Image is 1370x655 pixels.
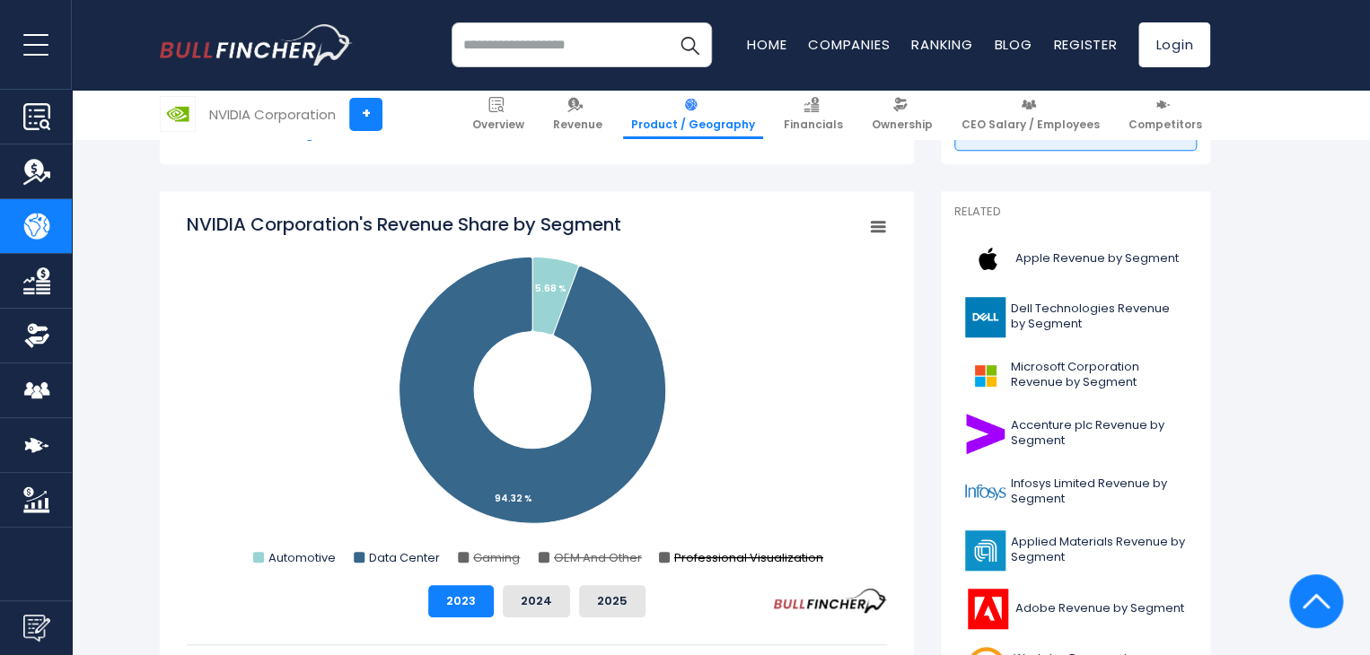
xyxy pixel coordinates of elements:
[965,239,1010,279] img: AAPL logo
[962,118,1100,132] span: CEO Salary / Employees
[808,35,890,54] a: Companies
[1011,418,1186,449] span: Accenture plc Revenue by Segment
[674,549,823,566] text: Professional Visualization
[1015,601,1184,616] span: Adobe Revenue by Segment
[554,549,642,566] text: OEM And Other
[954,351,1197,400] a: Microsoft Corporation Revenue by Segment
[954,234,1197,284] a: Apple Revenue by Segment
[965,414,1006,454] img: ACN logo
[553,118,602,132] span: Revenue
[965,589,1010,629] img: ADBE logo
[784,118,843,132] span: Financials
[776,90,851,139] a: Financials
[464,90,532,139] a: Overview
[953,90,1108,139] a: CEO Salary / Employees
[23,322,50,349] img: Ownership
[667,22,712,67] button: Search
[545,90,610,139] a: Revenue
[965,355,1006,396] img: MSFT logo
[349,98,382,131] a: +
[954,293,1197,342] a: Dell Technologies Revenue by Segment
[631,118,755,132] span: Product / Geography
[1011,360,1186,390] span: Microsoft Corporation Revenue by Segment
[911,35,972,54] a: Ranking
[1015,251,1179,266] span: Apple Revenue by Segment
[954,526,1197,575] a: Applied Materials Revenue by Segment
[1138,22,1210,67] a: Login
[160,24,353,65] img: bullfincher logo
[268,549,336,566] text: Automotive
[473,549,520,566] text: Gaming
[864,90,941,139] a: Ownership
[965,472,1006,512] img: INFY logo
[579,585,645,617] button: 2025
[623,90,763,139] a: Product / Geography
[1053,35,1117,54] a: Register
[160,24,353,65] a: Go to homepage
[994,35,1032,54] a: Blog
[954,584,1197,633] a: Adobe Revenue by Segment
[954,467,1197,517] a: Infosys Limited Revenue by Segment
[187,212,887,571] svg: NVIDIA Corporation's Revenue Share by Segment
[954,205,1197,220] p: Related
[209,104,336,125] div: NVIDIA Corporation
[472,118,524,132] span: Overview
[747,35,786,54] a: Home
[1011,535,1186,565] span: Applied Materials Revenue by Segment
[872,118,933,132] span: Ownership
[495,492,532,505] tspan: 94.32 %
[965,297,1006,337] img: DELL logo
[369,549,440,566] text: Data Center
[1011,476,1186,507] span: Infosys Limited Revenue by Segment
[1120,90,1210,139] a: Competitors
[187,212,621,237] tspan: NVIDIA Corporation's Revenue Share by Segment
[954,409,1197,458] a: Accenture plc Revenue by Segment
[1128,118,1202,132] span: Competitors
[503,585,570,617] button: 2024
[428,585,494,617] button: 2023
[535,282,566,295] tspan: 5.68 %
[965,530,1006,571] img: AMAT logo
[161,97,195,131] img: NVDA logo
[1011,301,1186,332] span: Dell Technologies Revenue by Segment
